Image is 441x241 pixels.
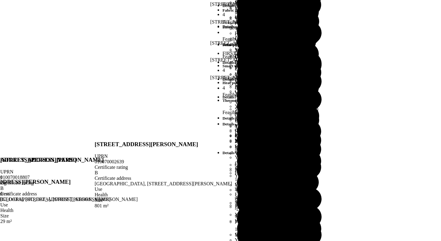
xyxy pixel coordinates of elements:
[95,154,232,159] div: UPRN
[266,168,293,173] span: 12 – 20 years
[95,176,232,181] div: Certificate address
[235,168,318,173] li: Payback period:
[223,12,322,17] li: 4
[235,226,318,237] span: £55
[223,150,318,155] h5: Details
[210,2,322,17] div: [STREET_ADDRESS][PERSON_NAME]
[95,203,232,209] div: 801 m²
[95,192,232,198] div: Health
[210,75,318,91] div: [STREET_ADDRESS][PERSON_NAME]
[223,98,318,103] h5: Thermostatic radiator valves
[210,57,324,73] div: [STREET_ADDRESS][PERSON_NAME]
[245,162,273,167] span: £640 – £1,100
[95,187,232,192] div: Use
[95,181,232,187] div: [GEOGRAPHIC_DATA], [STREET_ADDRESS][PERSON_NAME]
[95,170,232,176] div: B
[210,40,318,56] div: [STREET_ADDRESS][PERSON_NAME]
[95,198,232,203] div: Size
[0,157,138,163] h3: [STREET_ADDRESS][PERSON_NAME]
[95,159,232,165] div: 010070002639
[95,165,232,170] div: Certificate rating
[235,173,318,237] li: Yearly energy savings:
[95,141,232,148] h3: [STREET_ADDRESS][PERSON_NAME]
[223,85,318,91] li: 4
[0,169,138,175] div: UPRN
[223,51,318,56] li: FIRST FLOOR PART, 6
[223,110,318,115] dt: Feasibility
[223,68,324,73] li: 4
[210,19,318,35] div: [STREET_ADDRESS][PERSON_NAME]
[235,162,318,168] li: Cost:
